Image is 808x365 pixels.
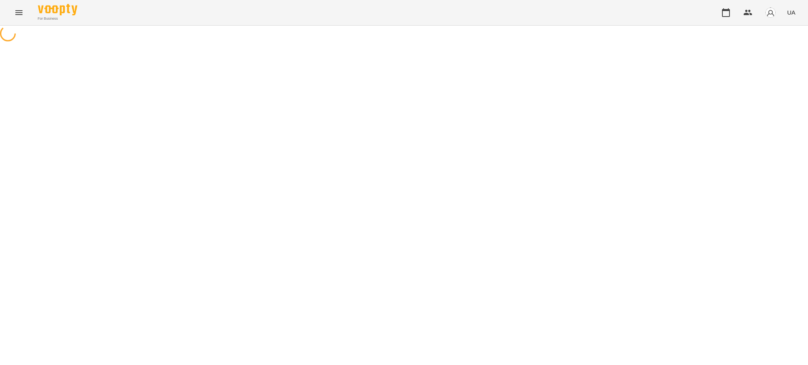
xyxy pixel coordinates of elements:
button: UA [784,5,799,20]
button: Menu [9,3,28,22]
span: UA [787,8,795,17]
img: Voopty Logo [38,4,77,15]
span: For Business [38,16,77,21]
img: avatar_s.png [765,7,776,18]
